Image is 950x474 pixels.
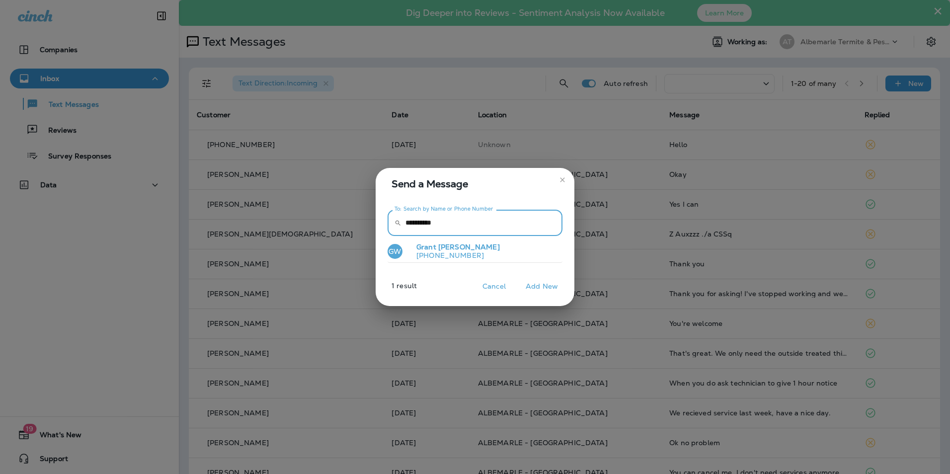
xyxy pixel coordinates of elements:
label: To: Search by Name or Phone Number [395,205,493,213]
button: close [554,172,570,188]
span: Send a Message [392,176,562,192]
span: [PERSON_NAME] [438,242,500,251]
div: GW [388,244,402,259]
span: Grant [416,242,436,251]
p: [PHONE_NUMBER] [408,251,500,259]
p: 1 result [372,282,417,298]
button: GWGrant [PERSON_NAME][PHONE_NUMBER] [388,240,562,263]
button: Cancel [475,279,513,294]
button: Add New [521,279,563,294]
